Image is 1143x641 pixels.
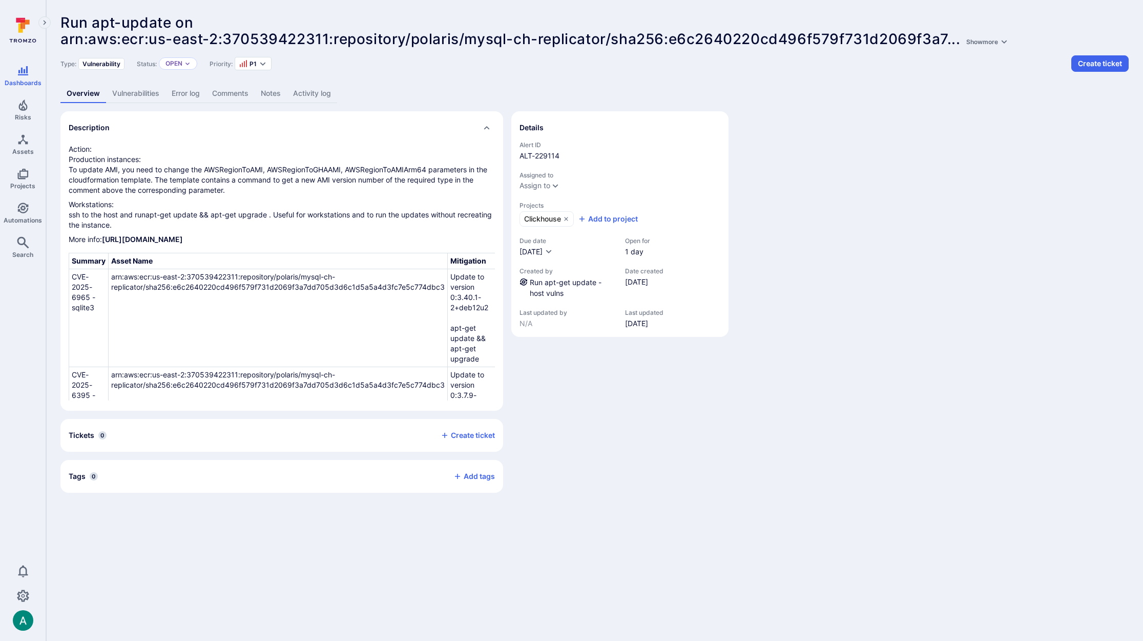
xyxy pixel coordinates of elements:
td: arn:aws:ecr:us-east-2:370539422311:repository/polaris/mysql-ch-replicator/sha256:e6c2640220cd496f... [109,269,448,367]
span: Clickhouse [524,214,561,224]
p: More info: [69,234,495,245]
span: 0 [90,472,98,480]
button: P1 [239,59,257,68]
th: Summary [69,253,109,269]
td: CVE-2025-6395 - gnutls28 [69,367,109,465]
a: Notes [255,84,287,103]
i: Expand navigation menu [41,18,48,27]
button: Open [165,59,182,68]
td: CVE-2025-6965 - sqlite3 [69,269,109,367]
span: Projects [519,202,720,209]
span: 1 day [625,247,650,257]
button: Add to project [578,214,638,224]
span: Search [12,251,33,258]
span: ... [947,30,1010,48]
p: Action: Production instances: To update AMI, you need to change the AWSRegionToAMI, AWSRegionToGH... [69,144,495,195]
p: Workstations: ssh to the host and runapt-get update && apt-get upgrade . Useful for workstations ... [69,199,495,230]
span: Due date [519,237,615,245]
button: Assign to [519,182,550,190]
span: P1 [250,60,257,68]
section: details card [511,111,729,337]
h2: Description [69,123,110,133]
span: 0 [98,431,107,439]
span: Created by [519,267,615,275]
span: Projects [10,182,35,190]
button: Showmore [964,38,1010,46]
span: Type: [60,60,76,68]
a: Clickhouse [519,211,574,227]
span: Automations [4,216,42,224]
td: arn:aws:ecr:us-east-2:370539422311:repository/polaris/mysql-ch-replicator/sha256:e6c2640220cd496f... [109,367,448,465]
h2: Tickets [69,430,94,440]
div: Collapse [60,419,503,452]
span: Risks [15,113,31,121]
button: Create ticket [1071,55,1129,72]
button: [DATE] [519,247,553,257]
span: Date created [625,267,663,275]
a: Run apt-get update - host vulns [530,278,601,297]
a: Activity log [287,84,337,103]
span: Alert ID [519,141,720,149]
div: Due date field [519,237,615,257]
a: Vulnerabilities [106,84,165,103]
a: [URL][DOMAIN_NAME] [102,235,183,244]
img: ACg8ocLSa5mPYBaXNx3eFu_EmspyJX0laNWN7cXOFirfQ7srZveEpg=s96-c [13,610,33,631]
th: Mitigation [448,253,496,269]
button: Expand dropdown [551,182,559,190]
button: Expand navigation menu [38,16,51,29]
h2: Details [519,123,544,133]
span: Last updated by [519,309,615,316]
span: ALT-229114 [519,151,720,161]
div: Collapse description [60,111,503,144]
span: Last updated [625,309,663,316]
span: N/A [519,318,615,329]
span: [DATE] [625,318,663,329]
button: Expand dropdown [184,61,191,67]
button: Add tags [445,468,495,485]
a: Error log [165,84,206,103]
span: Dashboards [5,79,41,87]
span: Status: [137,60,157,68]
td: Update to version 0:3.7.9-2+deb12u5 apt-get update && apt-get upgrade [448,367,496,465]
span: Open for [625,237,650,245]
span: [DATE] [625,277,663,287]
a: Overview [60,84,106,103]
h2: Tags [69,471,86,482]
span: Assigned to [519,171,720,179]
span: [DATE] [519,247,543,256]
span: Priority: [210,60,233,68]
button: Create ticket [441,431,495,440]
a: Showmore [964,30,1010,48]
section: tickets card [60,419,503,452]
span: Run apt-update on [60,14,193,31]
span: arn:aws:ecr:us-east-2:370539422311:repository/polaris/mysql-ch-replicator/sha256:e6c2640220cd496f... [60,30,947,48]
a: Comments [206,84,255,103]
td: Update to version 0:3.40.1-2+deb12u2 apt-get update && apt-get upgrade [448,269,496,367]
button: Expand dropdown [259,59,267,68]
div: Collapse tags [60,460,503,493]
div: Vulnerability [78,58,124,70]
div: Arjan Dehar [13,610,33,631]
div: Alert tabs [60,84,1129,103]
th: Asset Name [109,253,448,269]
span: Assets [12,148,34,155]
